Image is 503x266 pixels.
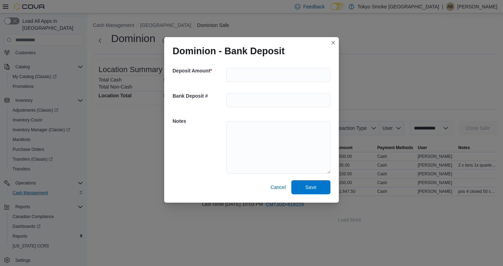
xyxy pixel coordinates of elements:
[268,180,289,194] button: Cancel
[173,64,225,78] h5: Deposit Amount
[173,114,225,128] h5: Notes
[270,184,286,191] span: Cancel
[329,38,337,47] button: Closes this modal window
[173,89,225,103] h5: Bank Deposit #
[173,45,285,57] h1: Dominion - Bank Deposit
[291,180,330,194] button: Save
[305,184,316,191] span: Save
